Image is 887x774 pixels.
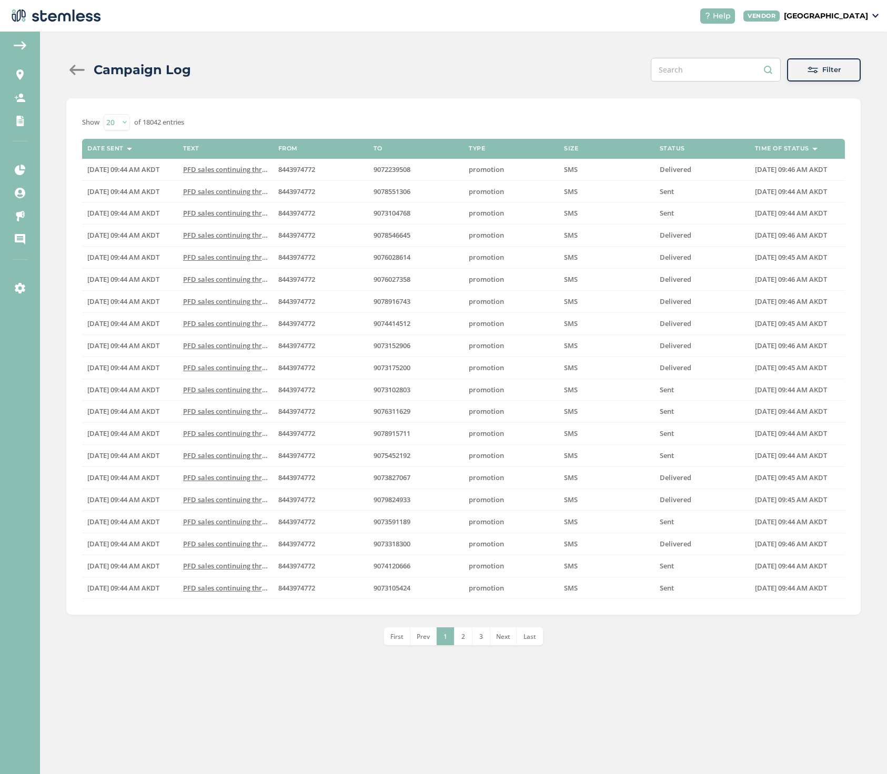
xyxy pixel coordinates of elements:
[755,165,827,174] span: [DATE] 09:46 AM AKDT
[743,11,780,22] div: VENDOR
[564,429,578,438] span: SMS
[183,319,268,328] label: PFD sales continuing through Friday! Click here fo...
[374,495,458,504] label: 9079824933
[755,363,840,372] label: 10/06/2025 09:45 AM AKDT
[183,252,351,262] span: PFD sales continuing through [DATE]! Click here fo...
[564,562,649,571] label: SMS
[374,406,410,416] span: 9076311629
[469,407,553,416] label: promotion
[94,60,191,79] h2: Campaign Log
[87,208,159,218] span: [DATE] 09:44 AM AKDT
[87,562,172,571] label: 10/06/2025 09:44 AM AKDT
[469,297,504,306] span: promotion
[278,319,315,328] span: 8443974772
[660,562,744,571] label: Sent
[660,363,744,372] label: Delivered
[183,341,351,350] span: PFD sales continuing through [DATE]! Click here fo...
[374,429,410,438] span: 9078915711
[755,165,840,174] label: 10/06/2025 09:46 AM AKDT
[755,562,840,571] label: 10/06/2025 09:44 AM AKDT
[755,231,840,240] label: 10/06/2025 09:46 AM AKDT
[755,252,827,262] span: [DATE] 09:45 AM AKDT
[564,231,649,240] label: SMS
[87,319,159,328] span: [DATE] 09:44 AM AKDT
[87,252,159,262] span: [DATE] 09:44 AM AKDT
[660,187,744,196] label: Sent
[183,473,268,482] label: PFD sales continuing through Friday! Click here fo...
[87,495,172,504] label: 10/06/2025 09:44 AM AKDT
[183,363,268,372] label: PFD sales continuing through Friday! Click here fo...
[278,473,315,482] span: 8443974772
[374,473,410,482] span: 9073827067
[660,451,674,460] span: Sent
[87,584,172,593] label: 10/06/2025 09:44 AM AKDT
[755,429,840,438] label: 10/06/2025 09:44 AM AKDT
[469,517,553,526] label: promotion
[87,451,159,460] span: [DATE] 09:44 AM AKDT
[704,13,711,19] img: icon-help-white-03924b79.svg
[183,165,351,174] span: PFD sales continuing through [DATE]! Click here fo...
[278,385,363,394] label: 8443974772
[469,187,553,196] label: promotion
[278,451,315,460] span: 8443974772
[469,297,553,306] label: promotion
[374,319,410,328] span: 9074414512
[374,407,458,416] label: 9076311629
[278,407,363,416] label: 8443974772
[660,495,744,504] label: Delivered
[374,165,410,174] span: 9072239508
[660,406,674,416] span: Sent
[469,451,553,460] label: promotion
[564,208,578,218] span: SMS
[660,451,744,460] label: Sent
[183,429,268,438] label: PFD sales continuing through Friday! Click here fo...
[183,517,268,526] label: PFD sales continuing through Friday! Click here fo...
[469,473,553,482] label: promotion
[87,385,172,394] label: 10/06/2025 09:44 AM AKDT
[660,209,744,218] label: Sent
[87,187,172,196] label: 10/06/2025 09:44 AM AKDT
[87,407,172,416] label: 10/06/2025 09:44 AM AKDT
[87,319,172,328] label: 10/06/2025 09:44 AM AKDT
[469,230,504,240] span: promotion
[278,319,363,328] label: 8443974772
[87,165,159,174] span: [DATE] 09:44 AM AKDT
[374,341,410,350] span: 9073152906
[755,385,840,394] label: 10/06/2025 09:44 AM AKDT
[87,363,159,372] span: [DATE] 09:44 AM AKDT
[755,297,827,306] span: [DATE] 09:46 AM AKDT
[87,429,172,438] label: 10/06/2025 09:44 AM AKDT
[183,385,351,394] span: PFD sales continuing through [DATE]! Click here fo...
[374,473,458,482] label: 9073827067
[755,407,840,416] label: 10/06/2025 09:44 AM AKDT
[469,252,504,262] span: promotion
[469,385,504,394] span: promotion
[469,187,504,196] span: promotion
[374,209,458,218] label: 9073104768
[660,473,744,482] label: Delivered
[660,208,674,218] span: Sent
[564,451,578,460] span: SMS
[564,187,578,196] span: SMS
[183,429,351,438] span: PFD sales continuing through [DATE]! Click here fo...
[469,341,553,350] label: promotion
[87,429,159,438] span: [DATE] 09:44 AM AKDT
[469,562,553,571] label: promotion
[87,451,172,460] label: 10/06/2025 09:44 AM AKDT
[278,275,363,284] label: 8443974772
[564,165,578,174] span: SMS
[564,165,649,174] label: SMS
[278,451,363,460] label: 8443974772
[651,58,781,82] input: Search
[564,297,649,306] label: SMS
[278,297,315,306] span: 8443974772
[564,297,578,306] span: SMS
[469,275,553,284] label: promotion
[660,297,691,306] span: Delivered
[713,11,731,22] span: Help
[469,165,504,174] span: promotion
[278,406,315,416] span: 8443974772
[87,341,172,350] label: 10/06/2025 09:44 AM AKDT
[278,341,363,350] label: 8443974772
[564,385,578,394] span: SMS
